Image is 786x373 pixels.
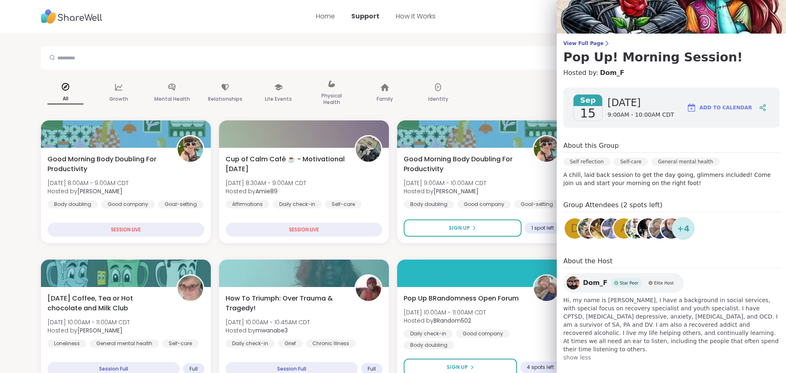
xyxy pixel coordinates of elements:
a: lyssa [601,217,623,240]
span: Hosted by [404,316,486,325]
a: A [612,217,635,240]
a: Dom_FDom_FStar PeerStar PeerElite HostElite Host [563,273,684,293]
p: Identity [428,94,448,104]
span: [DATE] [608,96,674,109]
p: All [47,94,84,104]
p: Life Events [265,94,292,104]
div: SESSION LIVE [226,223,382,237]
b: [PERSON_NAME] [77,187,122,195]
div: Body doubling [47,200,98,208]
h4: Hosted by: [563,68,779,78]
img: Adrienne_QueenOfTheDawn [178,136,203,162]
div: Body doubling [404,200,454,208]
span: [DATE] 10:00AM - 11:00AM CDT [404,308,486,316]
div: Self-care [325,200,361,208]
img: mrsperozek43 [590,218,610,239]
a: Home [316,11,335,21]
span: How To Triumph: Over Trauma & Tragedy! [226,294,346,313]
div: Self-care [162,339,199,348]
span: [DATE] 10:00AM - 11:00AM CDT [47,318,130,326]
a: mrsperozek43 [589,217,612,240]
span: [DATE] Coffee, Tea or Hot chocolate and Milk Club [47,294,167,313]
a: BRandom502 [648,217,671,240]
a: NicolePD [577,217,600,240]
span: [DATE] 10:00AM - 10:45AM CDT [226,318,310,326]
p: A chill, laid back session to get the day going, glimmers included! Come join us and start your m... [563,171,779,187]
div: Loneliness [47,339,86,348]
div: SESSION LIVE [47,223,204,237]
img: Amie89 [356,136,381,162]
span: d [571,221,579,237]
img: NicolePD [578,218,599,239]
span: Sign Up [449,224,470,232]
span: Hosted by [47,326,130,335]
span: [DATE] 8:30AM - 9:00AM CDT [226,179,306,187]
span: Sep [574,95,602,106]
img: pipishay2olivia [637,218,658,239]
a: pipishay2olivia [636,217,659,240]
img: JollyJessie38 [626,218,646,239]
b: mwanabe3 [255,326,288,335]
span: Add to Calendar [700,104,752,111]
h4: Group Attendees (2 spots left) [563,200,779,212]
div: Grief [278,339,303,348]
img: Elite Host [648,281,653,285]
a: Dom_F [600,68,624,78]
span: 9:00AM - 10:00AM CDT [608,111,674,119]
span: show less [563,353,779,362]
span: Good Morning Body Doubling For Productivity [404,154,524,174]
b: Amie89 [255,187,278,195]
p: Mental Health [154,94,190,104]
div: General mental health [651,158,720,166]
span: Elite Host [654,280,674,286]
a: How It Works [396,11,436,21]
div: Daily check-in [226,339,275,348]
img: BRandom502 [649,218,670,239]
span: Pop Up BRandomness Open Forum [404,294,519,303]
div: Self-care [614,158,648,166]
span: Hi, my name is [PERSON_NAME], I have a background in social services, with special focus on recov... [563,296,779,353]
span: 15 [580,106,596,121]
span: [DATE] 9:00AM - 10:00AM CDT [404,179,486,187]
a: Support [351,11,379,21]
h3: Pop Up! Morning Session! [563,50,779,65]
div: Daily check-in [404,330,453,338]
div: Self reflection [563,158,610,166]
img: ShareWell Nav Logo [41,5,102,28]
img: ellanabwhite54 [661,218,682,239]
h4: About this Group [563,141,619,151]
span: View Full Page [563,40,779,47]
span: 4 spots left [527,364,554,371]
a: JollyJessie38 [624,217,647,240]
b: [PERSON_NAME] [77,326,122,335]
img: Susan [178,276,203,301]
img: lyssa [602,218,622,239]
span: Sign Up [447,364,468,371]
span: Hosted by [47,187,129,195]
span: + 4 [677,222,690,235]
p: Physical Health [314,91,350,107]
img: BRandom502 [534,276,559,301]
div: Good company [457,200,511,208]
div: Good company [101,200,155,208]
span: Dom_F [583,278,608,288]
img: Adrienne_QueenOfTheDawn [534,136,559,162]
img: ShareWell Logomark [687,103,696,113]
img: Star Peer [614,281,618,285]
span: Full [368,366,376,372]
div: Goal-setting [158,200,203,208]
div: Daily check-in [273,200,322,208]
a: d [563,217,586,240]
span: Star Peer [620,280,639,286]
p: Relationships [208,94,242,104]
span: Hosted by [226,187,306,195]
span: Good Morning Body Doubling For Productivity [47,154,167,174]
img: Dom_F [567,276,580,289]
div: Goal-setting [514,200,560,208]
b: BRandom502 [434,316,471,325]
b: [PERSON_NAME] [434,187,479,195]
span: 1 spot left [531,225,554,231]
img: mwanabe3 [356,276,381,301]
div: Body doubling [404,341,454,349]
button: Add to Calendar [683,98,756,118]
